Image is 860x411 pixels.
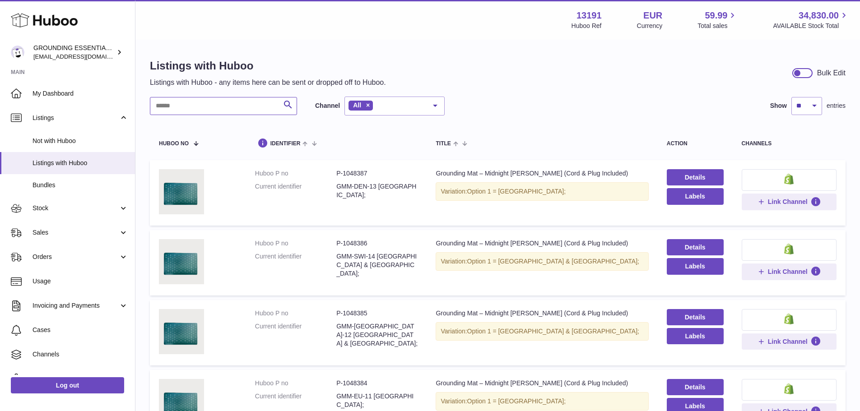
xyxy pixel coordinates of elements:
[255,309,336,318] dt: Huboo P no
[773,22,849,30] span: AVAILABLE Stock Total
[11,377,124,393] a: Log out
[643,9,662,22] strong: EUR
[768,268,808,276] span: Link Channel
[827,102,846,110] span: entries
[33,228,119,237] span: Sales
[742,263,837,280] button: Link Channel
[667,141,724,147] div: action
[576,9,602,22] strong: 13191
[33,277,128,286] span: Usage
[436,141,451,147] span: title
[768,198,808,206] span: Link Channel
[697,9,738,30] a: 59.99 Total sales
[742,333,837,350] button: Link Channel
[667,309,724,325] a: Details
[436,322,648,341] div: Variation:
[255,392,336,409] dt: Current identifier
[667,328,724,344] button: Labels
[784,383,794,394] img: shopify-small.png
[742,194,837,210] button: Link Channel
[467,188,566,195] span: Option 1 = [GEOGRAPHIC_DATA];
[270,141,301,147] span: identifier
[336,182,418,199] dd: GMM-DEN-13 [GEOGRAPHIC_DATA];
[255,169,336,178] dt: Huboo P no
[436,379,648,388] div: Grounding Mat – Midnight [PERSON_NAME] (Cord & Plug Included)
[436,309,648,318] div: Grounding Mat – Midnight [PERSON_NAME] (Cord & Plug Included)
[667,379,724,395] a: Details
[697,22,738,30] span: Total sales
[667,188,724,204] button: Labels
[33,253,119,261] span: Orders
[33,350,128,359] span: Channels
[255,379,336,388] dt: Huboo P no
[667,258,724,274] button: Labels
[336,322,418,348] dd: GMM-[GEOGRAPHIC_DATA]-12 [GEOGRAPHIC_DATA] & [GEOGRAPHIC_DATA];
[336,379,418,388] dd: P-1048384
[799,9,839,22] span: 34,830.00
[436,182,648,201] div: Variation:
[773,9,849,30] a: 34,830.00 AVAILABLE Stock Total
[353,102,361,109] span: All
[33,89,128,98] span: My Dashboard
[33,326,128,334] span: Cases
[150,78,386,88] p: Listings with Huboo - any items here can be sent or dropped off to Huboo.
[336,309,418,318] dd: P-1048385
[667,239,724,255] a: Details
[255,322,336,348] dt: Current identifier
[436,239,648,248] div: Grounding Mat – Midnight [PERSON_NAME] (Cord & Plug Included)
[33,374,128,383] span: Settings
[11,46,24,59] img: internalAdmin-13191@internal.huboo.com
[436,252,648,271] div: Variation:
[33,44,115,61] div: GROUNDING ESSENTIALS INTERNATIONAL SLU
[159,309,204,354] img: Grounding Mat – Midnight Moss (Cord & Plug Included)
[637,22,663,30] div: Currency
[33,53,133,60] span: [EMAIL_ADDRESS][DOMAIN_NAME]
[33,181,128,189] span: Bundles
[436,392,648,411] div: Variation:
[33,159,128,167] span: Listings with Huboo
[336,169,418,178] dd: P-1048387
[784,174,794,185] img: shopify-small.png
[467,397,566,405] span: Option 1 = [GEOGRAPHIC_DATA];
[768,337,808,346] span: Link Channel
[817,68,846,78] div: Bulk Edit
[770,102,787,110] label: Show
[255,239,336,248] dt: Huboo P no
[705,9,727,22] span: 59.99
[436,169,648,178] div: Grounding Mat – Midnight [PERSON_NAME] (Cord & Plug Included)
[336,252,418,278] dd: GMM-SWI-14 [GEOGRAPHIC_DATA] & [GEOGRAPHIC_DATA];
[742,141,837,147] div: channels
[33,204,119,212] span: Stock
[159,239,204,284] img: Grounding Mat – Midnight Moss (Cord & Plug Included)
[784,244,794,254] img: shopify-small.png
[255,252,336,278] dt: Current identifier
[33,137,128,145] span: Not with Huboo
[159,169,204,214] img: Grounding Mat – Midnight Moss (Cord & Plug Included)
[467,328,639,335] span: Option 1 = [GEOGRAPHIC_DATA] & [GEOGRAPHIC_DATA];
[784,314,794,324] img: shopify-small.png
[467,258,639,265] span: Option 1 = [GEOGRAPHIC_DATA] & [GEOGRAPHIC_DATA];
[255,182,336,199] dt: Current identifier
[572,22,602,30] div: Huboo Ref
[315,102,340,110] label: Channel
[33,114,119,122] span: Listings
[336,239,418,248] dd: P-1048386
[159,141,189,147] span: Huboo no
[667,169,724,185] a: Details
[336,392,418,409] dd: GMM-EU-11 [GEOGRAPHIC_DATA];
[33,301,119,310] span: Invoicing and Payments
[150,59,386,73] h1: Listings with Huboo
